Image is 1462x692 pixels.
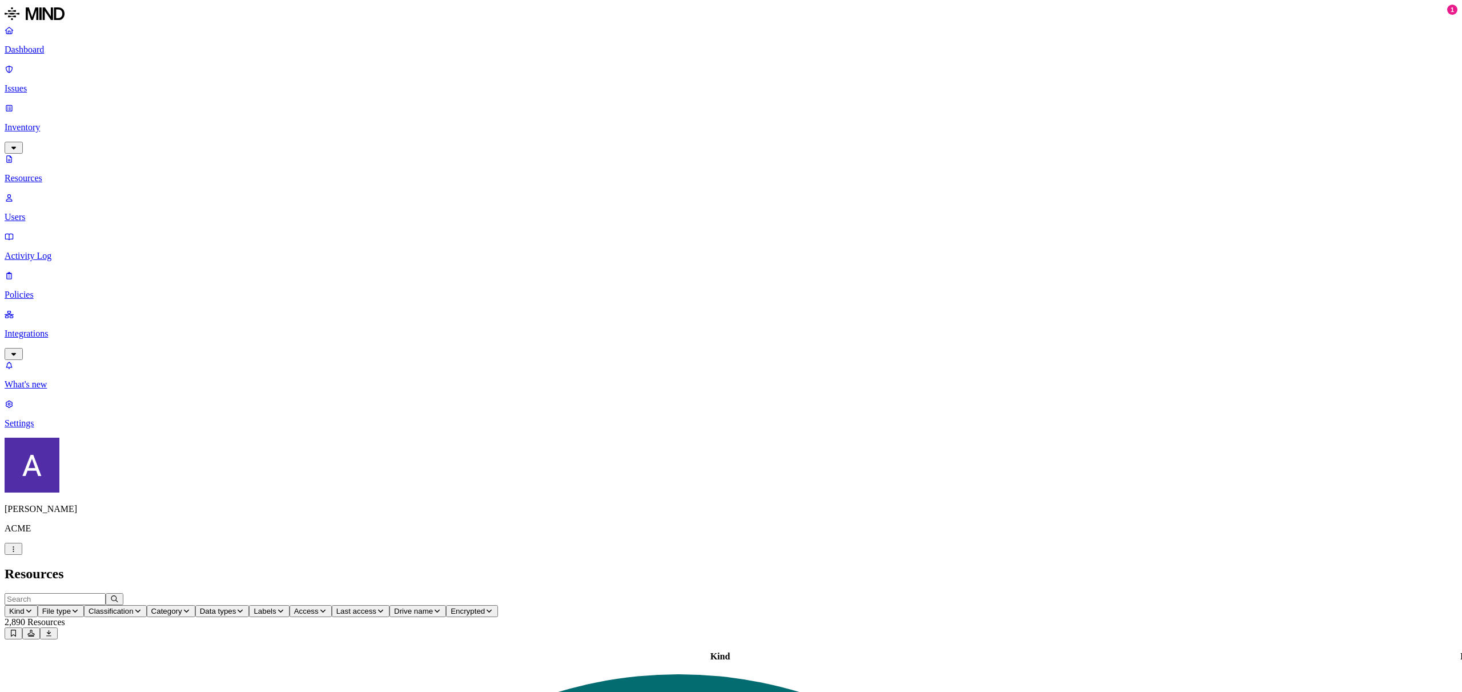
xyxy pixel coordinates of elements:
p: Resources [5,173,1457,183]
p: Policies [5,290,1457,300]
input: Search [5,593,106,605]
span: 2,890 Resources [5,617,65,627]
a: Policies [5,270,1457,300]
p: What's new [5,379,1457,390]
p: Inventory [5,122,1457,133]
img: MIND [5,5,65,23]
div: 1 [1447,5,1457,15]
span: Classification [89,607,134,615]
span: Labels [254,607,276,615]
a: What's new [5,360,1457,390]
span: Category [151,607,182,615]
p: Integrations [5,329,1457,339]
a: Users [5,193,1457,222]
span: File type [42,607,71,615]
a: Integrations [5,309,1457,358]
img: Avigail Bronznick [5,438,59,493]
a: Activity Log [5,231,1457,261]
a: MIND [5,5,1457,25]
p: Users [5,212,1457,222]
span: Access [294,607,319,615]
span: Data types [200,607,236,615]
h2: Resources [5,566,1457,582]
p: Activity Log [5,251,1457,261]
p: Issues [5,83,1457,94]
div: Kind [6,651,1434,662]
p: ACME [5,523,1457,534]
p: Dashboard [5,45,1457,55]
a: Issues [5,64,1457,94]
span: Encrypted [451,607,485,615]
span: Last access [336,607,376,615]
a: Dashboard [5,25,1457,55]
a: Resources [5,154,1457,183]
p: Settings [5,418,1457,429]
span: Drive name [394,607,433,615]
a: Settings [5,399,1457,429]
span: Kind [9,607,25,615]
a: Inventory [5,103,1457,152]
